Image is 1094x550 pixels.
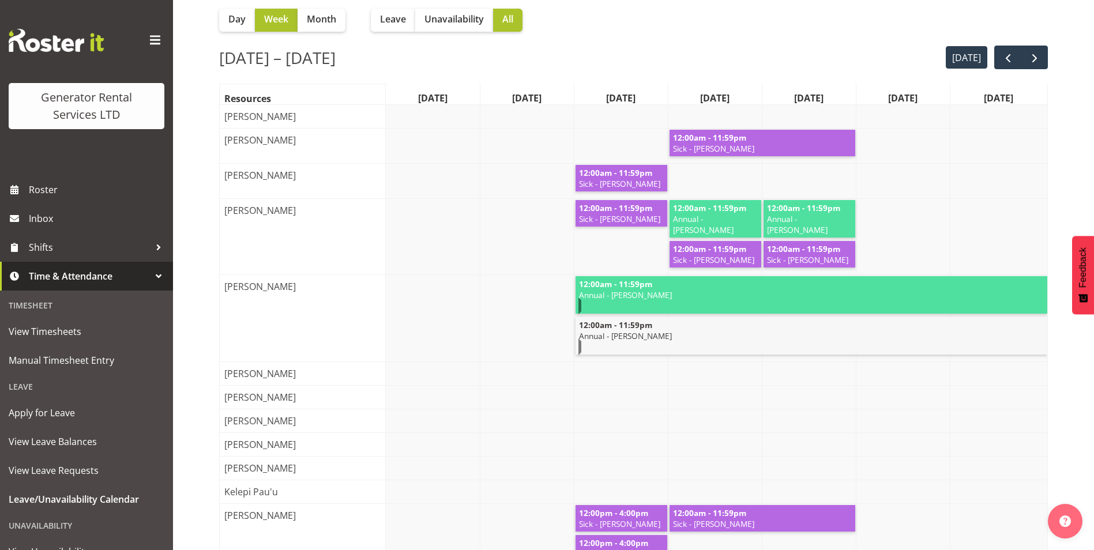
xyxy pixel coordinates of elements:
span: 12:00am - 11:59pm [672,202,747,213]
span: Annual - [PERSON_NAME] [766,213,853,235]
span: [PERSON_NAME] [222,280,298,293]
span: 12:00pm - 4:00pm [578,507,649,518]
span: [PERSON_NAME] [222,367,298,381]
img: Rosterit website logo [9,29,104,52]
span: [PERSON_NAME] [222,204,298,217]
span: Sick - [PERSON_NAME] [672,143,853,154]
span: Unavailability [424,12,484,26]
button: [DATE] [946,46,988,69]
span: [PERSON_NAME] [222,508,298,522]
span: [DATE] [982,91,1016,105]
span: 12:00pm - 4:00pm [578,537,649,548]
a: Leave/Unavailability Calendar [3,485,170,514]
button: All [493,9,522,32]
span: [PERSON_NAME] [222,438,298,451]
span: Resources [222,92,273,106]
span: View Timesheets [9,323,164,340]
button: prev [994,46,1021,69]
span: View Leave Balances [9,433,164,450]
span: Leave [380,12,406,26]
div: Generator Rental Services LTD [20,89,153,123]
span: [PERSON_NAME] [222,414,298,428]
span: [PERSON_NAME] [222,461,298,475]
span: Week [264,12,288,26]
span: Sick - [PERSON_NAME] [578,213,665,224]
span: Sick - [PERSON_NAME] [672,518,853,529]
span: [DATE] [510,91,544,105]
span: 12:00am - 11:59pm [578,167,653,178]
div: Unavailability [3,514,170,537]
a: View Leave Requests [3,456,170,485]
span: Roster [29,181,167,198]
span: Month [307,12,336,26]
span: [DATE] [604,91,638,105]
span: 12:00am - 11:59pm [672,507,747,518]
a: Apply for Leave [3,398,170,427]
span: 12:00am - 11:59pm [766,243,841,254]
span: 12:00am - 11:59pm [578,202,653,213]
span: Sick - [PERSON_NAME] [672,254,759,265]
span: Time & Attendance [29,268,150,285]
button: next [1021,46,1048,69]
span: [DATE] [886,91,920,105]
div: Timesheet [3,293,170,317]
span: [DATE] [698,91,732,105]
img: help-xxl-2.png [1059,515,1071,527]
span: [PERSON_NAME] [222,133,298,147]
span: [PERSON_NAME] [222,390,298,404]
span: Sick - [PERSON_NAME] [578,178,665,189]
span: Annual - [PERSON_NAME] [578,330,1047,341]
span: Shifts [29,239,150,256]
button: Feedback - Show survey [1072,236,1094,314]
span: [PERSON_NAME] [222,110,298,123]
a: Manual Timesheet Entry [3,346,170,375]
span: 12:00am - 11:59pm [672,132,747,143]
a: View Timesheets [3,317,170,346]
span: View Leave Requests [9,462,164,479]
button: Unavailability [415,9,493,32]
span: [DATE] [792,91,826,105]
button: Month [298,9,345,32]
span: Kelepi Pau'u [222,485,280,499]
span: Sick - [PERSON_NAME] [578,518,665,529]
span: Inbox [29,210,167,227]
span: 12:00am - 11:59pm [578,278,653,289]
div: Leave [3,375,170,398]
span: Sick - [PERSON_NAME] [766,254,853,265]
h2: [DATE] – [DATE] [219,46,336,70]
span: 12:00am - 11:59pm [578,319,653,330]
span: Manual Timesheet Entry [9,352,164,369]
span: Feedback [1078,247,1088,288]
span: Annual - [PERSON_NAME] [578,289,1047,300]
span: Day [228,12,246,26]
span: Leave/Unavailability Calendar [9,491,164,508]
button: Leave [371,9,415,32]
a: View Leave Balances [3,427,170,456]
span: [DATE] [416,91,450,105]
span: 12:00am - 11:59pm [672,243,747,254]
span: Apply for Leave [9,404,164,421]
span: 12:00am - 11:59pm [766,202,841,213]
span: All [502,12,513,26]
button: Day [219,9,255,32]
button: Week [255,9,298,32]
span: Annual - [PERSON_NAME] [672,213,759,235]
span: [PERSON_NAME] [222,168,298,182]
